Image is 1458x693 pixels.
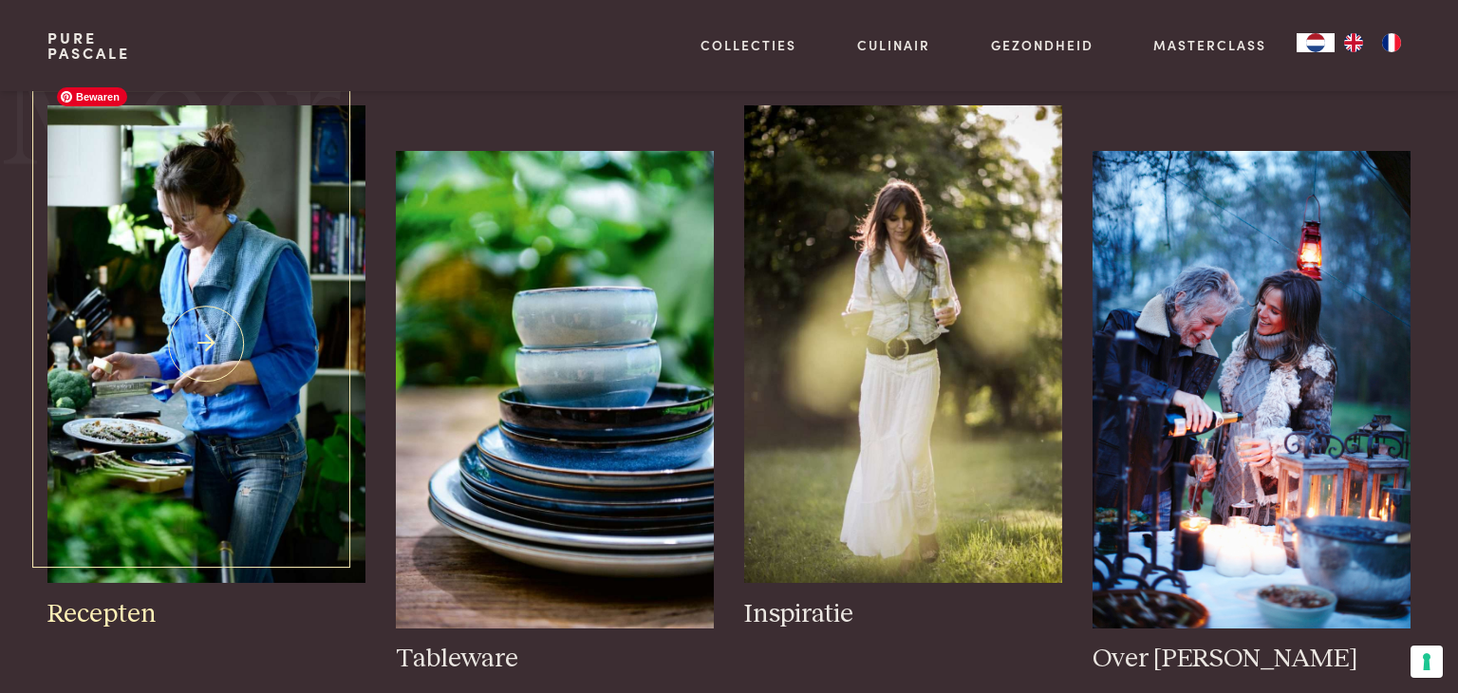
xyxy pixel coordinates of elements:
[1297,33,1335,52] a: NL
[1093,643,1411,676] h3: Over [PERSON_NAME]
[396,643,714,676] h3: Tableware
[57,87,127,106] span: Bewaren
[744,105,1062,583] img: Pascale Naessens
[47,105,365,583] img: pure-pascale-naessens-_DSC7670
[1411,646,1443,678] button: Uw voorkeuren voor toestemming voor trackingtechnologieën
[1093,151,1411,628] img: Algemeen20-20Paul20schenkt20Pascale20in.jpg
[701,35,796,55] a: Collecties
[857,35,930,55] a: Culinair
[1153,35,1266,55] a: Masterclass
[744,105,1062,630] a: Pascale Naessens Inspiratie
[47,30,130,61] a: PurePascale
[1297,33,1411,52] aside: Language selected: Nederlands
[1335,33,1373,52] a: EN
[991,35,1093,55] a: Gezondheid
[1093,151,1411,676] a: Algemeen20-20Paul20schenkt20Pascale20in.jpg Over [PERSON_NAME]
[47,598,365,631] h3: Recepten
[1297,33,1335,52] div: Language
[1373,33,1411,52] a: FR
[396,151,714,676] a: serax-pure-pascale-naessens-Pure by Pascale Naessens - Cookbook Ik eet zo graag-2 Tableware
[744,598,1062,631] h3: Inspiratie
[396,151,714,628] img: serax-pure-pascale-naessens-Pure by Pascale Naessens - Cookbook Ik eet zo graag-2
[47,105,365,630] a: pure-pascale-naessens-_DSC7670 Recepten
[1335,33,1411,52] ul: Language list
